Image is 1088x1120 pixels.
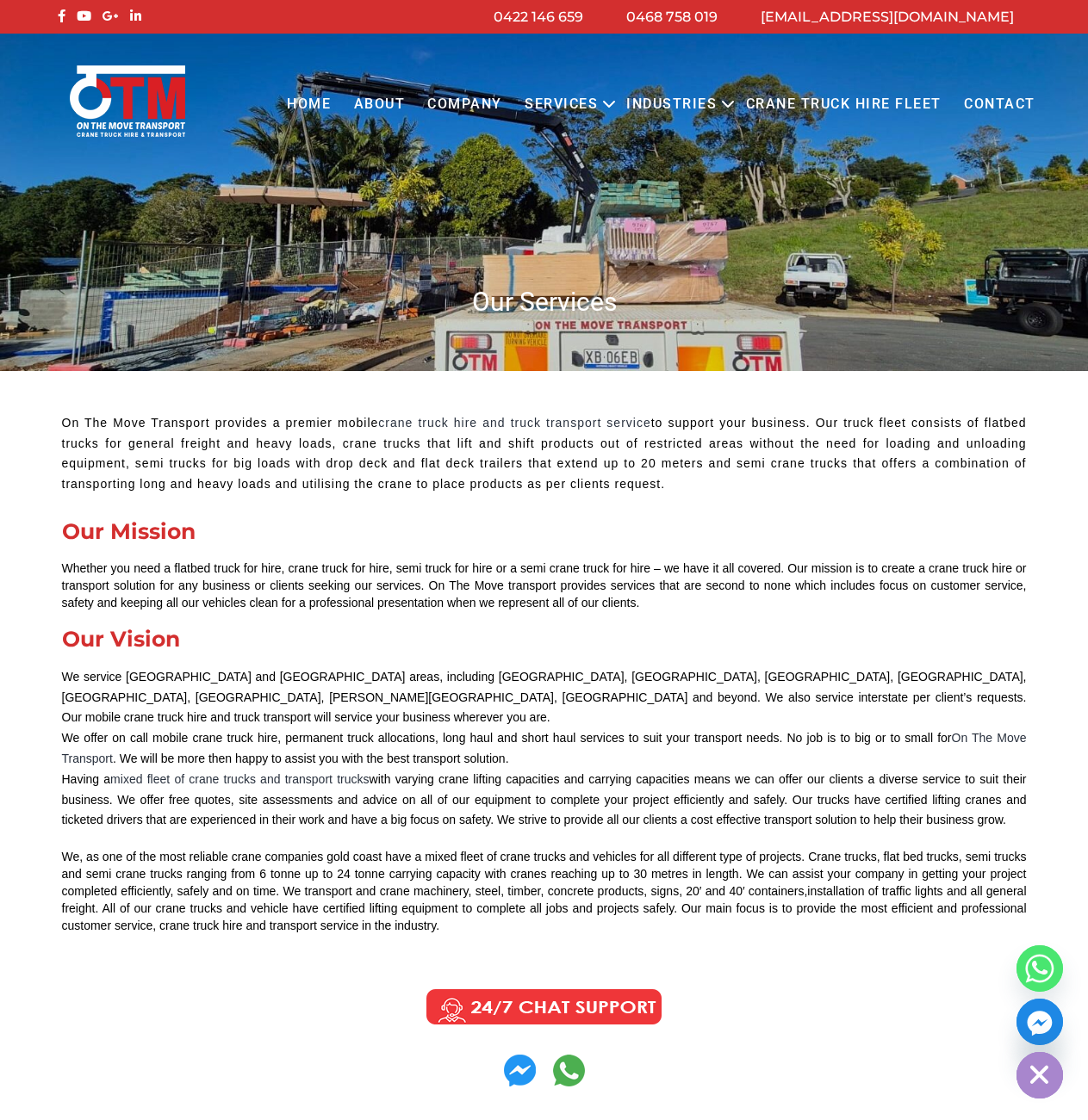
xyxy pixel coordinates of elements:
a: Services [513,81,609,128]
a: Contact [953,81,1047,128]
div: Our Vision [62,628,1027,650]
a: Crane Truck Hire Fleet [734,81,952,128]
div: Whether you need a flatbed truck for hire, crane truck for hire, semi truck for hire or a semi cr... [62,560,1027,611]
p: On The Move Transport provides a premier mobile to support your business. Our truck fleet consist... [62,413,1027,495]
a: crane truck hire and truck transport service [378,416,650,430]
img: Contact us on Whatsapp [553,1055,585,1086]
a: On The Move Transport [62,731,1027,765]
div: Our Mission [62,521,1027,542]
a: About [342,81,416,128]
img: Otmtransport [66,64,189,139]
a: Industries [615,81,728,128]
h1: Our Services [53,285,1035,319]
a: Facebook_Messenger [1017,999,1063,1045]
img: Call us Anytime [414,986,674,1029]
p: We service [GEOGRAPHIC_DATA] and [GEOGRAPHIC_DATA] areas, including [GEOGRAPHIC_DATA], [GEOGRAPHI... [62,667,1027,728]
div: We, as one of the most reliable crane companies gold coast have a mixed fleet of crane trucks and... [62,848,1027,934]
a: [EMAIL_ADDRESS][DOMAIN_NAME] [761,9,1014,25]
a: 0422 146 659 [494,9,583,25]
p: Having a with varying crane lifting capacities and carrying capacities means we can offer our cli... [62,770,1027,831]
a: mixed fleet of crane trucks and transport trucks [110,772,369,786]
a: Home [276,81,342,128]
img: Contact us on Whatsapp [504,1055,536,1086]
p: ​We offer on call mobile crane truck hire, permanent truck allocations, long haul and short haul ... [62,728,1027,770]
a: 0468 758 019 [626,9,718,25]
a: Whatsapp [1017,945,1063,992]
a: COMPANY [416,81,513,128]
